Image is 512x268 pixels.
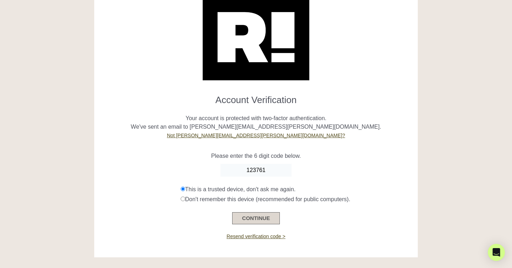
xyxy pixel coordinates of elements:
[232,212,280,224] button: CONTINUE
[100,152,412,160] p: Please enter the 6 digit code below.
[100,89,412,106] h1: Account Verification
[220,164,292,177] input: Enter Code
[181,195,413,204] div: Don't remember this device (recommended for public computers).
[226,234,285,239] a: Resend verification code >
[181,185,413,194] div: This is a trusted device, don't ask me again.
[488,244,505,261] div: Open Intercom Messenger
[167,133,345,138] a: Not [PERSON_NAME][EMAIL_ADDRESS][PERSON_NAME][DOMAIN_NAME]?
[100,106,412,140] p: Your account is protected with two-factor authentication. We've sent an email to [PERSON_NAME][EM...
